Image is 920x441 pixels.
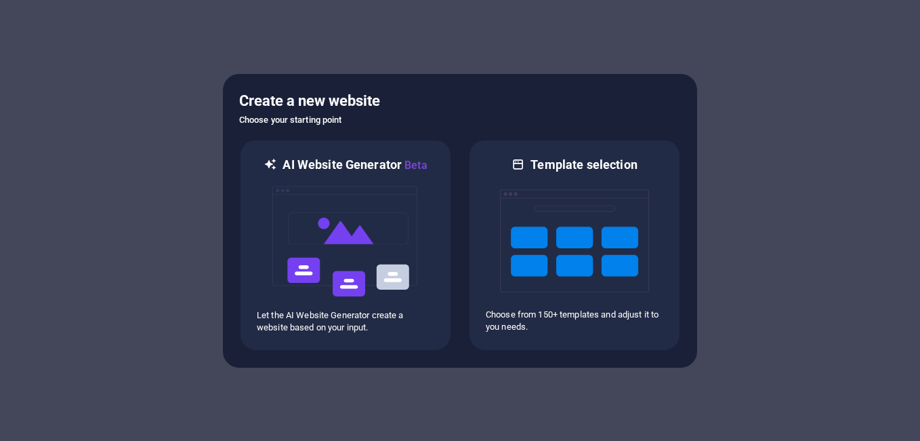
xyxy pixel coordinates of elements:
[239,112,681,128] h6: Choose your starting point
[402,159,427,172] span: Beta
[271,174,420,309] img: ai
[239,90,681,112] h5: Create a new website
[257,309,434,334] p: Let the AI Website Generator create a website based on your input.
[239,139,452,351] div: AI Website GeneratorBetaaiLet the AI Website Generator create a website based on your input.
[530,157,637,173] h6: Template selection
[283,157,427,174] h6: AI Website Generator
[468,139,681,351] div: Template selectionChoose from 150+ templates and adjust it to you needs.
[486,309,663,333] p: Choose from 150+ templates and adjust it to you needs.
